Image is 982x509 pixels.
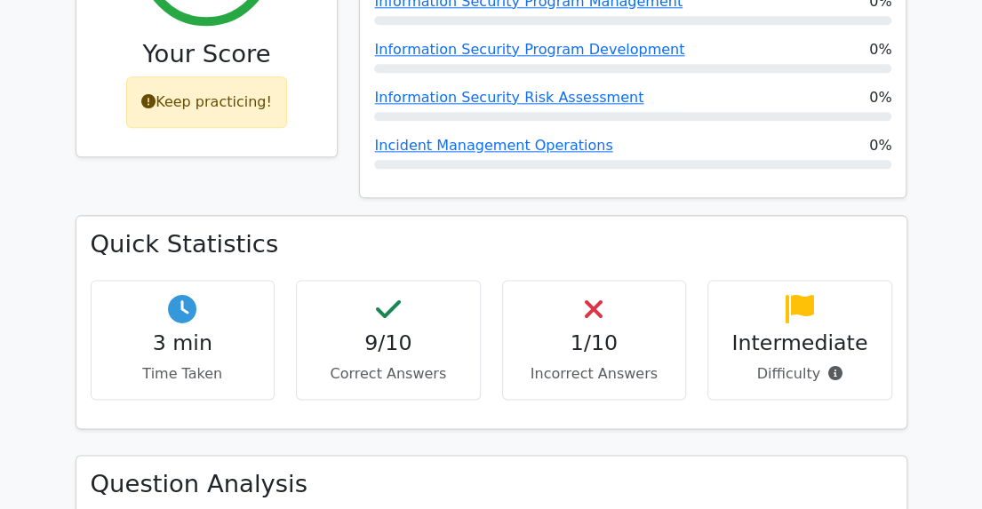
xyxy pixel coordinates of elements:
h4: 3 min [106,330,260,355]
h4: Intermediate [723,330,877,355]
h4: 9/10 [311,330,466,355]
a: Information Security Risk Assessment [374,89,643,106]
span: 0% [869,135,891,156]
span: 0% [869,39,891,60]
span: 0% [869,87,891,108]
h3: Quick Statistics [91,230,892,259]
h3: Question Analysis [91,470,892,499]
a: Information Security Program Development [374,41,684,58]
p: Incorrect Answers [517,363,672,385]
div: Keep practicing! [126,76,287,128]
h3: Your Score [91,40,323,69]
a: Incident Management Operations [374,137,612,154]
p: Difficulty [723,363,877,385]
p: Time Taken [106,363,260,385]
h4: 1/10 [517,330,672,355]
p: Correct Answers [311,363,466,385]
